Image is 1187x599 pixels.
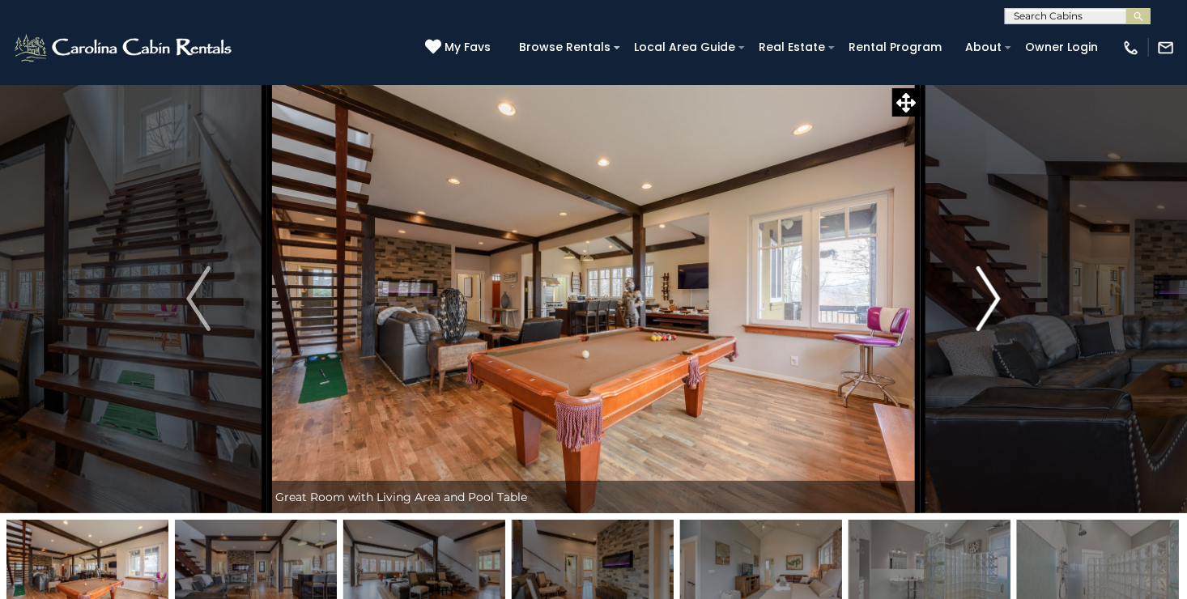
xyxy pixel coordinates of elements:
a: Rental Program [840,35,950,60]
button: Next [920,84,1057,513]
img: mail-regular-white.png [1157,39,1175,57]
a: Local Area Guide [626,35,743,60]
img: phone-regular-white.png [1122,39,1140,57]
a: Real Estate [751,35,833,60]
a: About [957,35,1010,60]
a: Browse Rentals [511,35,619,60]
span: My Favs [445,39,491,56]
img: arrow [976,266,1001,331]
a: Owner Login [1017,35,1106,60]
img: arrow [186,266,211,331]
a: My Favs [425,39,495,57]
img: White-1-2.png [12,32,236,64]
div: Great Room with Living Area and Pool Table [267,481,921,513]
button: Previous [130,84,267,513]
